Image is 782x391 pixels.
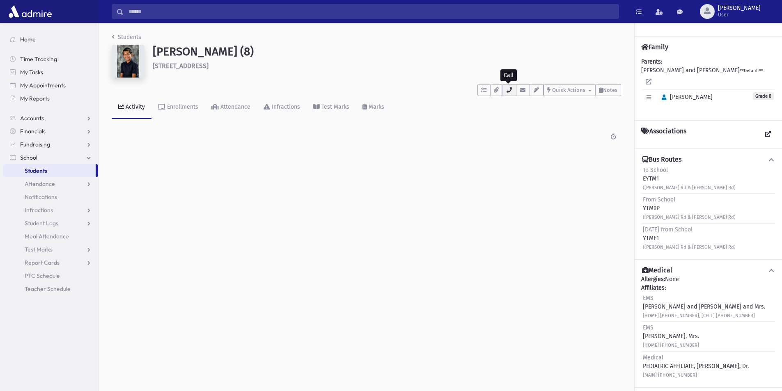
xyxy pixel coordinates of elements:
[595,84,621,96] button: Notes
[643,343,699,348] small: [HOME] [PHONE_NUMBER]
[3,204,98,217] a: Infractions
[205,96,257,119] a: Attendance
[20,36,36,43] span: Home
[20,82,66,89] span: My Appointments
[25,167,47,174] span: Students
[643,245,736,250] small: ([PERSON_NAME] Rd & [PERSON_NAME] Rd)
[3,151,98,164] a: School
[658,94,713,101] span: [PERSON_NAME]
[367,103,384,110] div: Marks
[112,33,141,45] nav: breadcrumb
[643,225,736,251] div: YTMF1
[3,53,98,66] a: Time Tracking
[641,155,775,164] button: Bus Routes
[7,3,54,20] img: AdmirePro
[643,294,765,320] div: [PERSON_NAME] and [PERSON_NAME] and Mrs.
[641,275,775,381] div: None
[25,272,60,279] span: PTC Schedule
[753,92,774,100] span: Grade 8
[3,230,98,243] a: Meal Attendance
[641,127,686,142] h4: Associations
[307,96,356,119] a: Test Marks
[643,324,654,331] span: EMS
[124,103,145,110] div: Activity
[20,141,50,148] span: Fundraising
[25,206,53,214] span: Infractions
[112,96,151,119] a: Activity
[25,233,69,240] span: Meal Attendance
[3,282,98,295] a: Teacher Schedule
[25,180,55,187] span: Attendance
[3,125,98,138] a: Financials
[500,69,517,81] div: Call
[643,373,697,378] small: [MAIN] [PHONE_NUMBER]
[761,127,775,142] a: View all Associations
[165,103,198,110] div: Enrollments
[643,166,736,192] div: EYTM1
[3,190,98,204] a: Notifications
[643,295,654,302] span: EMS
[25,193,57,201] span: Notifications
[643,167,668,174] span: To School
[643,353,749,379] div: PEDIATRIC AFFILIATE, [PERSON_NAME], Dr.
[3,112,98,125] a: Accounts
[643,226,693,233] span: [DATE] from School
[3,164,96,177] a: Students
[3,269,98,282] a: PTC Schedule
[356,96,391,119] a: Marks
[219,103,250,110] div: Attendance
[718,5,761,11] span: [PERSON_NAME]
[20,154,37,161] span: School
[643,354,663,361] span: Medical
[643,196,675,203] span: From School
[151,96,205,119] a: Enrollments
[3,138,98,151] a: Fundraising
[643,195,736,221] div: YTM9P
[643,323,699,349] div: [PERSON_NAME], Mrs.
[643,215,736,220] small: ([PERSON_NAME] Rd & [PERSON_NAME] Rd)
[20,95,50,102] span: My Reports
[641,284,666,291] b: Affiliates:
[643,313,755,318] small: [HOME] [PHONE_NUMBER], [CELL] [PHONE_NUMBER]
[153,45,621,59] h1: [PERSON_NAME] (8)
[3,79,98,92] a: My Appointments
[25,246,53,253] span: Test Marks
[3,217,98,230] a: Student Logs
[112,34,141,41] a: Students
[641,57,775,114] div: [PERSON_NAME] and [PERSON_NAME]
[153,62,621,70] h6: [STREET_ADDRESS]
[257,96,307,119] a: Infractions
[25,220,58,227] span: Student Logs
[270,103,300,110] div: Infractions
[20,55,57,63] span: Time Tracking
[641,58,662,65] b: Parents:
[20,69,43,76] span: My Tasks
[3,66,98,79] a: My Tasks
[3,243,98,256] a: Test Marks
[642,155,681,164] h4: Bus Routes
[552,87,585,93] span: Quick Actions
[25,259,60,266] span: Report Cards
[320,103,349,110] div: Test Marks
[20,114,44,122] span: Accounts
[641,43,668,51] h4: Family
[642,266,672,275] h4: Medical
[3,92,98,105] a: My Reports
[603,87,617,93] span: Notes
[718,11,761,18] span: User
[544,84,595,96] button: Quick Actions
[3,33,98,46] a: Home
[25,285,71,293] span: Teacher Schedule
[124,4,619,19] input: Search
[643,185,736,190] small: ([PERSON_NAME] Rd & [PERSON_NAME] Rd)
[3,177,98,190] a: Attendance
[641,276,665,283] b: Allergies:
[3,256,98,269] a: Report Cards
[20,128,46,135] span: Financials
[641,266,775,275] button: Medical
